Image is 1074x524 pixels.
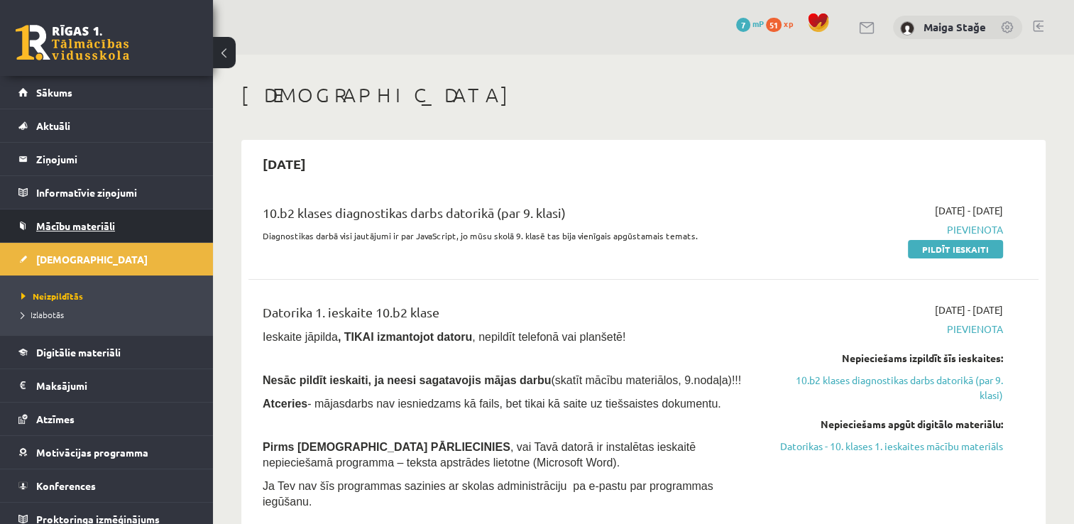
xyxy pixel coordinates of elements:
span: Aktuāli [36,119,70,132]
a: Maiga Stağe [924,20,986,34]
a: Atzīmes [18,403,195,435]
a: 51 xp [766,18,800,29]
a: Izlabotās [21,308,199,321]
div: Datorika 1. ieskaite 10.b2 klase [263,302,749,329]
span: (skatīt mācību materiālos, 9.nodaļa)!!! [551,374,741,386]
a: Datorikas - 10. klases 1. ieskaites mācību materiāls [770,439,1003,454]
span: Sākums [36,86,72,99]
span: Atzīmes [36,413,75,425]
span: mP [752,18,764,29]
span: 51 [766,18,782,32]
a: Aktuāli [18,109,195,142]
span: Neizpildītās [21,290,83,302]
span: Mācību materiāli [36,219,115,232]
a: [DEMOGRAPHIC_DATA] [18,243,195,275]
a: 10.b2 klases diagnostikas darbs datorikā (par 9. klasi) [770,373,1003,403]
a: Sākums [18,76,195,109]
a: Maksājumi [18,369,195,402]
b: Atceries [263,398,307,410]
span: Nesāc pildīt ieskaiti, ja neesi sagatavojis mājas darbu [263,374,551,386]
a: Rīgas 1. Tālmācības vidusskola [16,25,129,60]
a: Motivācijas programma [18,436,195,469]
h2: [DATE] [248,147,320,180]
h1: [DEMOGRAPHIC_DATA] [241,83,1046,107]
p: Diagnostikas darbā visi jautājumi ir par JavaScript, jo mūsu skolā 9. klasē tas bija vienīgais ap... [263,229,749,242]
a: Mācību materiāli [18,209,195,242]
div: Nepieciešams izpildīt šīs ieskaites: [770,351,1003,366]
span: Konferences [36,479,96,492]
span: [DEMOGRAPHIC_DATA] [36,253,148,266]
a: 7 mP [736,18,764,29]
span: Digitālie materiāli [36,346,121,359]
span: Ja Tev nav šīs programmas sazinies ar skolas administrāciju pa e-pastu par programmas iegūšanu. [263,480,713,508]
b: , TIKAI izmantojot datoru [338,331,472,343]
a: Digitālie materiāli [18,336,195,369]
span: Ieskaite jāpilda , nepildīt telefonā vai planšetē! [263,331,625,343]
a: Informatīvie ziņojumi [18,176,195,209]
div: 10.b2 klases diagnostikas darbs datorikā (par 9. klasi) [263,203,749,229]
a: Neizpildītās [21,290,199,302]
span: Pievienota [770,222,1003,237]
span: - mājasdarbs nav iesniedzams kā fails, bet tikai kā saite uz tiešsaistes dokumentu. [263,398,721,410]
span: , vai Tavā datorā ir instalētas ieskaitē nepieciešamā programma – teksta apstrādes lietotne (Micr... [263,441,696,469]
span: xp [784,18,793,29]
span: Pirms [DEMOGRAPHIC_DATA] PĀRLIECINIES [263,441,510,453]
a: Konferences [18,469,195,502]
span: Motivācijas programma [36,446,148,459]
span: 7 [736,18,750,32]
span: Pievienota [770,322,1003,337]
a: Pildīt ieskaiti [908,240,1003,258]
legend: Informatīvie ziņojumi [36,176,195,209]
legend: Ziņojumi [36,143,195,175]
div: Nepieciešams apgūt digitālo materiālu: [770,417,1003,432]
span: Izlabotās [21,309,64,320]
span: [DATE] - [DATE] [935,302,1003,317]
legend: Maksājumi [36,369,195,402]
a: Ziņojumi [18,143,195,175]
span: [DATE] - [DATE] [935,203,1003,218]
img: Maiga Stağe [900,21,914,36]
